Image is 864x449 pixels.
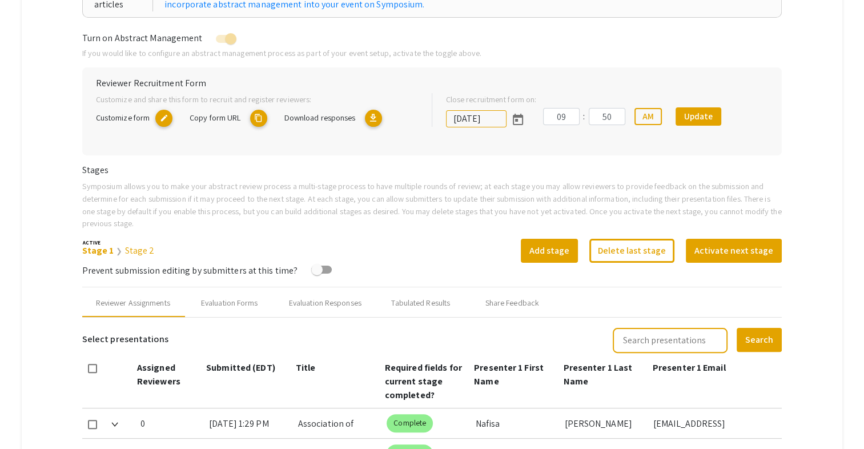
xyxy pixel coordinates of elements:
[284,112,356,123] span: Download responses
[653,408,773,438] div: [EMAIL_ADDRESS][DOMAIN_NAME]
[96,78,769,89] h6: Reviewer Recruitment Form
[365,110,382,127] mat-icon: Export responses
[137,362,180,387] span: Assigned Reviewers
[250,110,267,127] mat-icon: copy URL
[446,93,537,106] label: Close recruitment form on:
[140,408,200,438] div: 0
[116,246,122,256] span: ❯
[206,362,275,374] span: Submitted (EDT)
[96,297,170,309] div: Reviewer Assignments
[589,239,674,263] button: Delete last stage
[391,297,450,309] div: Tabulated Results
[507,107,529,130] button: Open calendar
[521,239,578,263] button: Add stage
[563,362,632,387] span: Presenter 1 Last Name
[634,108,662,125] button: AM
[82,327,168,352] h6: Select presentations
[289,297,361,309] div: Evaluation Responses
[298,408,378,438] div: Association of Maternal Cannabis Use and Smoking with Placental Weight-to-Birth Weight Ratio and ...
[295,362,315,374] span: Title
[96,112,150,123] span: Customize form
[82,264,298,276] span: Prevent submission editing by submitters at this time?
[82,47,782,59] p: If you would like to configure an abstract management process as part of your event setup, activa...
[686,239,782,263] button: Activate next stage
[190,112,240,123] span: Copy form URL
[387,414,433,432] mat-chip: Complete
[111,422,118,427] img: Expand arrow
[125,244,155,256] a: Stage 2
[82,244,114,256] a: Stage 1
[613,328,728,353] input: Search presentations
[737,328,782,352] button: Search
[155,110,172,127] mat-icon: copy URL
[82,180,782,229] p: Symposium allows you to make your abstract review process a multi-stage process to have multiple ...
[9,398,49,440] iframe: Chat
[96,93,413,106] p: Customize and share this form to recruit and register reviewers:
[476,408,556,438] div: Nafisa
[485,297,539,309] div: Share Feedback
[564,408,644,438] div: [PERSON_NAME]
[201,297,258,309] div: Evaluation Forms
[589,108,625,125] input: Minutes
[385,362,462,401] span: Required fields for current stage completed?
[653,362,726,374] span: Presenter 1 Email
[474,362,544,387] span: Presenter 1 First Name
[580,110,589,123] div: :
[82,165,782,175] h6: Stages
[82,32,203,44] span: Turn on Abstract Management
[676,107,721,126] button: Update
[543,108,580,125] input: Hours
[209,408,289,438] div: [DATE] 1:29 PM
